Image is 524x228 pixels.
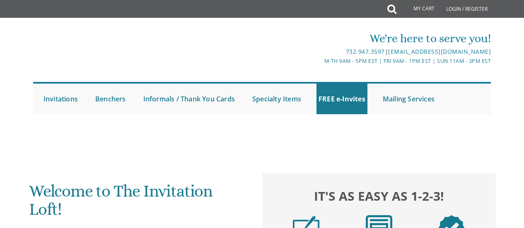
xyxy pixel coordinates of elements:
div: We're here to serve you! [186,30,491,47]
a: Informals / Thank You Cards [141,84,237,114]
a: 732.947.3597 [346,48,385,55]
div: | [186,47,491,57]
a: Specialty Items [250,84,303,114]
h2: It's as easy as 1-2-3! [270,187,488,205]
div: M-Th 9am - 5pm EST | Fri 9am - 1pm EST | Sun 11am - 3pm EST [186,57,491,65]
a: My Cart [396,1,440,17]
a: FREE e-Invites [316,84,367,114]
h1: Welcome to The Invitation Loft! [29,182,247,225]
a: Benchers [93,84,128,114]
a: Invitations [41,84,80,114]
a: [EMAIL_ADDRESS][DOMAIN_NAME] [388,48,491,55]
a: Mailing Services [381,84,437,114]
